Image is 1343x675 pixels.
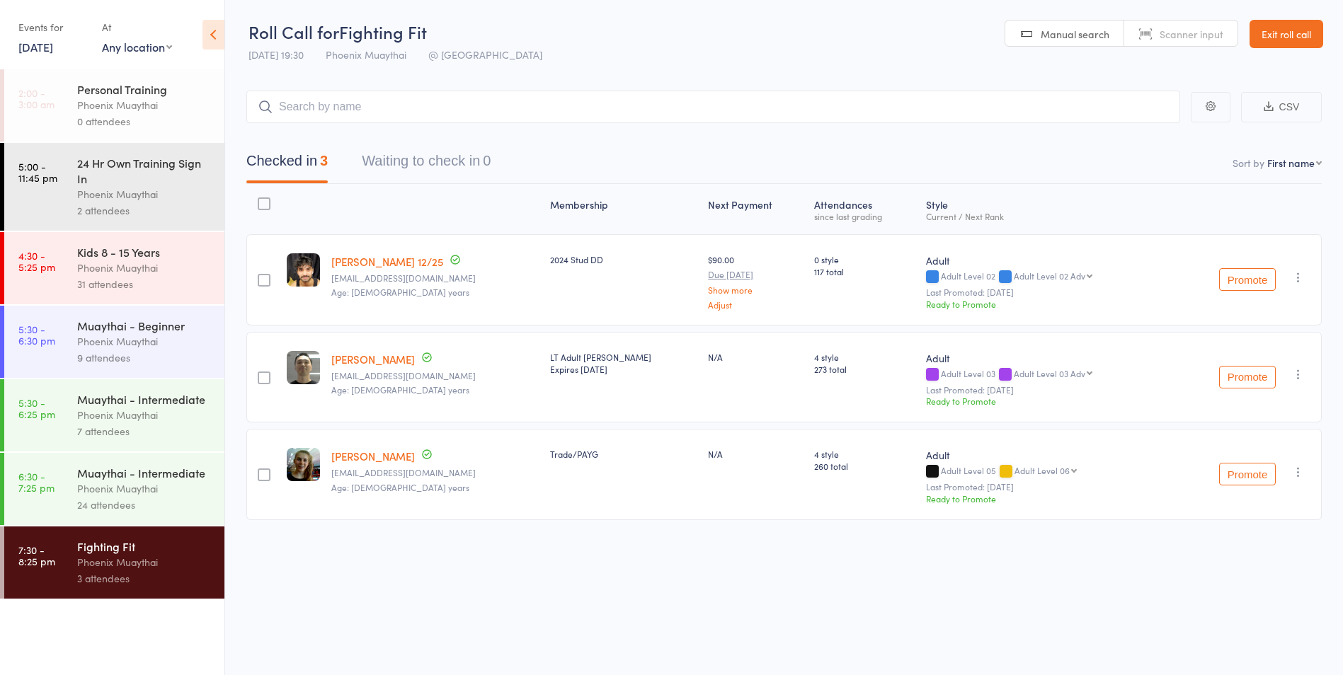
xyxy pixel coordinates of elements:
a: 2:00 -3:00 amPersonal TrainingPhoenix Muaythai0 attendees [4,69,224,142]
span: @ [GEOGRAPHIC_DATA] [428,47,542,62]
div: 31 attendees [77,276,212,292]
small: oliviamkerr@outlook.com [331,468,539,478]
a: 6:30 -7:25 pmMuaythai - IntermediatePhoenix Muaythai24 attendees [4,453,224,525]
button: Promote [1219,463,1276,485]
a: Show more [708,285,803,294]
div: Expires [DATE] [550,363,697,375]
span: Phoenix Muaythai [326,47,406,62]
input: Search by name [246,91,1180,123]
time: 7:30 - 8:25 pm [18,544,55,567]
a: 4:30 -5:25 pmKids 8 - 15 YearsPhoenix Muaythai31 attendees [4,232,224,304]
span: Age: [DEMOGRAPHIC_DATA] years [331,481,469,493]
a: [DATE] [18,39,53,54]
time: 5:30 - 6:25 pm [18,397,55,420]
div: 2024 Stud DD [550,253,697,265]
div: Personal Training [77,81,212,97]
div: Adult Level 03 Adv [1014,369,1085,378]
div: Phoenix Muaythai [77,554,212,570]
button: Promote [1219,268,1276,291]
div: Ready to Promote [926,492,1164,504]
small: Last Promoted: [DATE] [926,287,1164,297]
div: Ready to Promote [926,395,1164,407]
div: Adult [926,253,1164,267]
div: Adult Level 06 [1015,466,1070,475]
a: 5:00 -11:45 pm24 Hr Own Training Sign InPhoenix Muaythai2 attendees [4,143,224,231]
div: Events for [18,16,88,39]
span: 273 total [814,363,914,375]
div: 3 [320,153,328,168]
div: Atten­dances [808,190,920,228]
a: 5:30 -6:30 pmMuaythai - BeginnerPhoenix Muaythai9 attendees [4,306,224,378]
button: CSV [1241,92,1322,122]
div: Phoenix Muaythai [77,480,212,497]
div: Phoenix Muaythai [77,186,212,202]
div: Any location [102,39,172,54]
span: Scanner input [1160,27,1223,41]
div: Muaythai - Beginner [77,318,212,333]
div: $90.00 [708,253,803,309]
a: [PERSON_NAME] [331,352,415,367]
button: Waiting to check in0 [362,146,491,183]
a: 5:30 -6:25 pmMuaythai - IntermediatePhoenix Muaythai7 attendees [4,379,224,451]
button: Promote [1219,366,1276,388]
a: Exit roll call [1250,20,1323,48]
div: Kids 8 - 15 Years [77,244,212,260]
button: Checked in3 [246,146,328,183]
img: image1723100747.png [287,253,320,287]
div: Fighting Fit [77,538,212,554]
span: Age: [DEMOGRAPHIC_DATA] years [331,383,469,396]
a: [PERSON_NAME] [331,449,415,463]
div: Adult [926,351,1164,365]
div: 7 attendees [77,423,212,439]
div: Muaythai - Intermediate [77,465,212,480]
span: Manual search [1041,27,1109,41]
div: LT Adult [PERSON_NAME] [550,351,697,375]
div: Next Payment [702,190,808,228]
time: 2:00 - 3:00 am [18,87,55,110]
div: Phoenix Muaythai [77,260,212,276]
div: 9 attendees [77,350,212,366]
div: Ready to Promote [926,298,1164,310]
label: Sort by [1233,156,1264,170]
time: 5:30 - 6:30 pm [18,323,55,346]
small: Last Promoted: [DATE] [926,385,1164,395]
div: Adult Level 03 [926,369,1164,381]
a: [PERSON_NAME] 12/25 [331,254,443,269]
span: 0 style [814,253,914,265]
div: Phoenix Muaythai [77,333,212,350]
div: N/A [708,448,803,460]
img: image1722298299.png [287,448,320,481]
div: N/A [708,351,803,363]
div: 24 Hr Own Training Sign In [77,155,212,186]
div: Muaythai - Intermediate [77,391,212,407]
div: Adult Level 05 [926,466,1164,478]
div: Adult [926,448,1164,462]
div: Phoenix Muaythai [77,97,212,113]
div: At [102,16,172,39]
time: 4:30 - 5:25 pm [18,250,55,272]
div: 3 attendees [77,570,212,587]
time: 6:30 - 7:25 pm [18,471,55,493]
small: amanpraja1007@gmail.com [331,273,539,283]
small: Last Promoted: [DATE] [926,482,1164,492]
div: Membership [544,190,702,228]
span: [DATE] 19:30 [248,47,304,62]
div: since last grading [814,212,914,221]
div: Trade/PAYG [550,448,697,460]
time: 5:00 - 11:45 pm [18,161,57,183]
a: Adjust [708,300,803,309]
span: 117 total [814,265,914,277]
small: ohjae.kwon@hotmail.com [331,371,539,381]
span: Age: [DEMOGRAPHIC_DATA] years [331,286,469,298]
div: Phoenix Muaythai [77,407,212,423]
div: 24 attendees [77,497,212,513]
div: Adult Level 02 [926,271,1164,283]
div: 0 attendees [77,113,212,129]
div: First name [1267,156,1315,170]
div: Current / Next Rank [926,212,1164,221]
span: Roll Call for [248,20,339,43]
small: Due [DATE] [708,270,803,279]
a: 7:30 -8:25 pmFighting FitPhoenix Muaythai3 attendees [4,526,224,599]
span: 260 total [814,460,914,472]
div: 2 attendees [77,202,212,219]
